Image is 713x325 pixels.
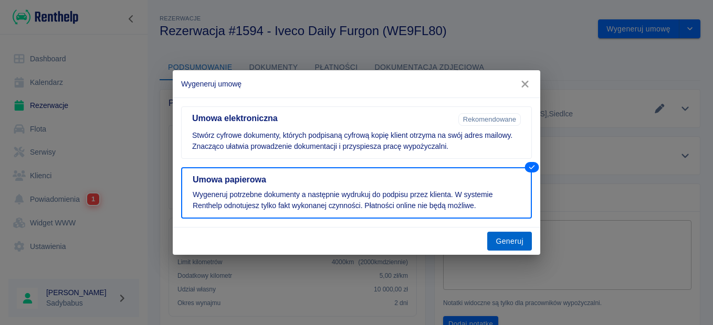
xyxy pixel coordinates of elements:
[193,175,520,185] h5: Umowa papierowa
[459,115,520,123] span: Rekomendowane
[192,130,521,152] p: Stwórz cyfrowe dokumenty, których podpisaną cyfrową kopię klient otrzyma na swój adres mailowy. Z...
[181,167,532,219] button: Umowa papierowaWygeneruj potrzebne dokumenty a następnie wydrukuj do podpisu przez klienta. W sys...
[192,113,454,124] h5: Umowa elektroniczna
[193,189,520,211] p: Wygeneruj potrzebne dokumenty a następnie wydrukuj do podpisu przez klienta. W systemie Renthelp ...
[173,70,540,97] h2: Wygeneruj umowę
[487,232,532,251] button: Generuj
[181,106,532,159] button: Umowa elektronicznaRekomendowaneStwórz cyfrowe dokumenty, których podpisaną cyfrową kopię klient ...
